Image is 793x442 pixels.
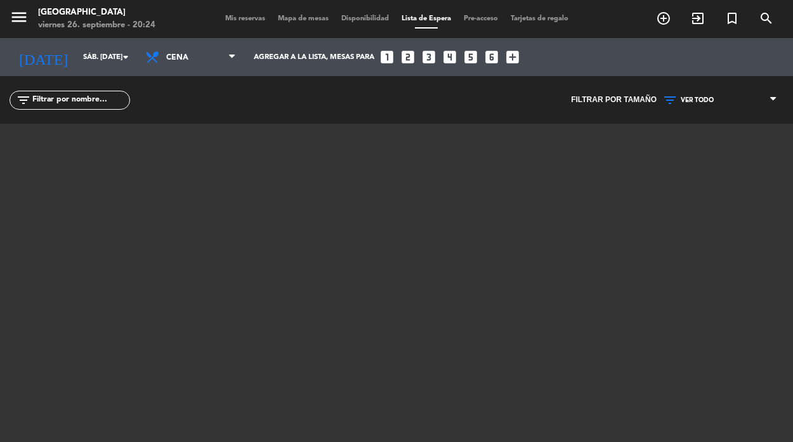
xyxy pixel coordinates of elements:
i: exit_to_app [690,11,705,26]
span: Pre-acceso [457,15,504,22]
i: looks_6 [483,49,500,65]
div: [GEOGRAPHIC_DATA] [38,6,155,19]
i: filter_list [16,93,31,108]
span: VER TODO [681,96,714,104]
i: looks_5 [462,49,479,65]
span: Mapa de mesas [272,15,335,22]
span: Mis reservas [219,15,272,22]
div: viernes 26. septiembre - 20:24 [38,19,155,32]
span: Agregar a la lista, mesas para [254,53,374,62]
i: looks_4 [442,49,458,65]
i: add_circle_outline [656,11,671,26]
i: menu [10,8,29,27]
i: [DATE] [10,43,77,71]
i: looks_two [400,49,416,65]
input: Filtrar por nombre... [31,93,129,107]
i: arrow_drop_down [118,49,133,65]
span: Filtrar por tamaño [571,94,657,107]
span: Disponibilidad [335,15,395,22]
button: menu [10,8,29,31]
i: search [759,11,774,26]
i: add_box [504,49,521,65]
i: looks_3 [421,49,437,65]
i: looks_one [379,49,395,65]
span: Tarjetas de regalo [504,15,575,22]
span: Lista de Espera [395,15,457,22]
i: turned_in_not [724,11,740,26]
span: Cena [166,46,226,70]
